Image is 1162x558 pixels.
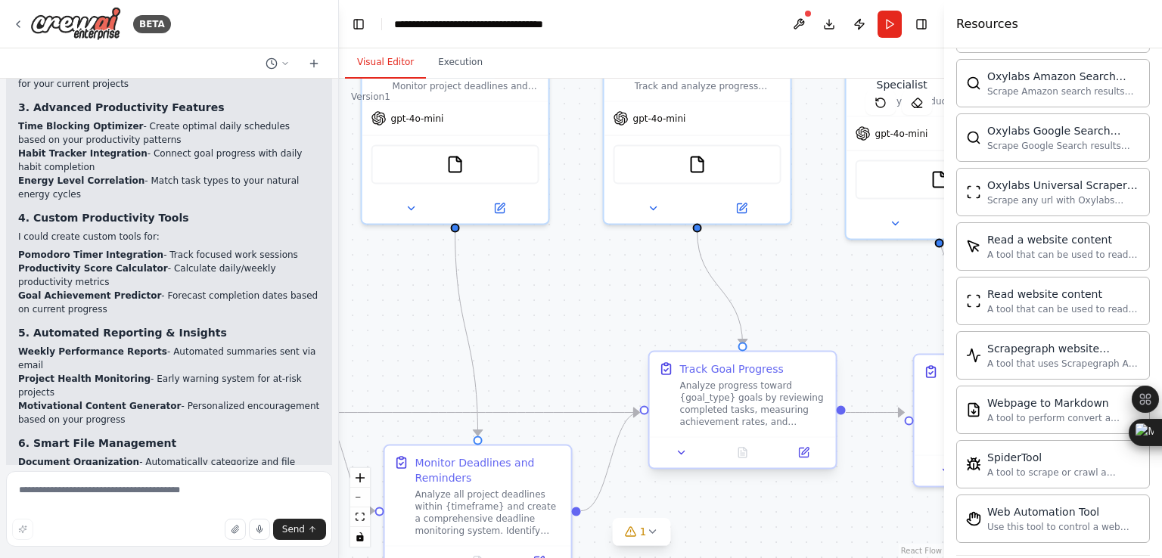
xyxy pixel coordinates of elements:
[448,231,486,436] g: Edge from aa48042e-d227-47e4-b319-86cd2615befb to f5ad72cd-ef1e-4220-959c-34fd397f3bf7
[987,123,1140,138] div: Oxylabs Google Search Scraper tool
[18,290,161,301] strong: Goal Achievement Predictor
[259,54,296,73] button: Switch to previous chat
[845,51,1034,240] div: Productivity Insights SpecialistAnalyze productivity patterns over {analysis_period}, identify pe...
[987,504,1140,519] div: Web Automation Tool
[987,194,1140,206] div: Scrape any url with Oxylabs Universal Scraper
[348,14,369,35] button: Hide left sidebar
[875,128,928,140] span: gpt-4o-mini
[426,47,495,79] button: Execution
[133,15,171,33] div: BETA
[18,175,144,186] strong: Energy Level Correlation
[846,405,904,420] g: Edge from e7039721-4b32-4b25-b4a3-cafc64f5320e to 6a57594b-8e26-4852-8bec-72ddbeb7cac1
[18,148,148,159] strong: Habit Tracker Integration
[987,467,1140,479] div: A tool to scrape or crawl a website and return LLM-ready content.
[648,354,837,473] div: Track Goal ProgressAnalyze progress toward {goal_type} goals by reviewing completed tasks, measur...
[457,200,542,218] button: Open in side panel
[316,405,639,420] g: Edge from 528f28b2-eca4-48d8-96e7-b51c56ca6249 to e7039721-4b32-4b25-b4a3-cafc64f5320e
[640,524,647,539] span: 1
[966,457,981,472] img: SpiderTool
[18,263,168,274] strong: Productivity Score Calculator
[18,121,143,132] strong: Time Blocking Optimizer
[987,140,1140,152] div: Scrape Google Search results with Oxylabs Google Search Scraper
[581,405,639,519] g: Edge from f5ad72cd-ef1e-4220-959c-34fd397f3bf7 to e7039721-4b32-4b25-b4a3-cafc64f5320e
[351,91,390,103] div: Version 1
[635,80,781,92] div: Track and analyze progress toward {goal_type} goals by measuring completion rates, identifying bl...
[12,519,33,540] button: Improve this prompt
[18,147,320,174] li: - Connect goal progress with daily habit completion
[987,450,1140,465] div: SpiderTool
[345,47,426,79] button: Visual Editor
[18,212,189,224] strong: 4. Custom Productivity Tools
[901,547,942,555] a: React Flow attribution
[350,507,370,527] button: fit view
[966,76,981,91] img: OxylabsAmazonSearchScraperTool
[987,249,1140,261] div: A tool that can be used to read a website content.
[987,69,1140,84] div: Oxylabs Amazon Search Scraper tool
[225,519,246,540] button: Upload files
[18,345,320,372] li: - Automated summaries sent via email
[987,521,1140,533] div: Use this tool to control a web browser and interact with websites using natural language. Capabil...
[966,511,981,526] img: StagehandTool
[966,130,981,145] img: OxylabsGoogleSearchScraperTool
[18,327,227,339] strong: 5. Automated Reporting & Insights
[966,293,981,308] img: ScrapeWebsiteTool
[249,519,270,540] button: Click to speak your automation idea
[391,113,444,125] span: gpt-4o-mini
[613,518,671,546] button: 1
[18,457,139,467] strong: Document Organization
[18,262,320,289] li: - Calculate daily/weekly productivity metrics
[603,51,792,225] div: Track and analyze progress toward {goal_type} goals by measuring completion rates, identifying bl...
[18,374,151,384] strong: Project Health Monitoring
[931,171,949,189] img: FileReadTool
[415,488,562,537] div: Analyze all project deadlines within {timeframe} and create a comprehensive deadline monitoring s...
[987,341,1140,356] div: Scrapegraph website scraper
[282,523,305,535] span: Send
[302,54,326,73] button: Start a new chat
[446,156,464,174] img: FileReadTool
[415,455,562,485] div: Monitor Deadlines and Reminders
[680,361,784,377] div: Track Goal Progress
[710,444,775,462] button: No output available
[18,346,167,357] strong: Weekly Performance Reports
[18,248,320,262] li: - Track focused work sessions
[18,119,320,147] li: - Create optimal daily schedules based on your productivity patterns
[699,200,785,218] button: Open in side panel
[394,17,564,32] nav: breadcrumb
[987,303,1140,315] div: A tool that can be used to read a website content.
[778,444,830,462] button: Open in side panel
[633,113,686,125] span: gpt-4o-mini
[987,412,1140,424] div: A tool to perform convert a webpage to markdown to make it easier for LLMs to understand
[987,395,1140,411] div: Webpage to Markdown
[18,289,320,316] li: - Forecast completion dates based on current progress
[987,287,1140,302] div: Read website content
[688,156,707,174] img: FileReadTool
[350,468,370,547] div: React Flow controls
[393,80,539,92] div: Monitor project deadlines and milestones, analyze upcoming deadlines within {timeframe}, and crea...
[966,184,981,200] img: OxylabsUniversalScraperTool
[911,14,932,35] button: Hide right sidebar
[966,239,981,254] img: ScrapeElementFromWebsiteTool
[350,488,370,507] button: zoom out
[18,372,320,399] li: - Early warning system for at-risk projects
[18,437,176,449] strong: 6. Smart File Management
[956,15,1018,33] h4: Resources
[316,405,374,519] g: Edge from 528f28b2-eca4-48d8-96e7-b51c56ca6249 to f5ad72cd-ef1e-4220-959c-34fd397f3bf7
[18,101,225,113] strong: 3. Advanced Productivity Features
[987,85,1140,98] div: Scrape Amazon search results with Oxylabs Amazon Search Scraper
[18,250,163,260] strong: Pomodoro Timer Integration
[18,399,320,426] li: - Personalized encouragement based on your progress
[18,401,182,411] strong: Motivational Content Generator
[987,232,1140,247] div: Read a website content
[350,527,370,547] button: toggle interactivity
[273,519,326,540] button: Send
[18,230,320,243] p: I could create custom tools for:
[690,231,750,345] g: Edge from 3bc65644-c4c9-424b-b056-d74047bc5cb5 to e7039721-4b32-4b25-b4a3-cafc64f5320e
[966,348,981,363] img: ScrapegraphScrapeTool
[680,380,827,428] div: Analyze progress toward {goal_type} goals by reviewing completed tasks, measuring achievement rat...
[987,178,1140,193] div: Oxylabs Universal Scraper tool
[987,358,1140,370] div: A tool that uses Scrapegraph AI to intelligently scrape website content.
[350,468,370,488] button: zoom in
[30,7,121,41] img: Logo
[966,402,981,417] img: SerplyWebpageToMarkdownTool
[361,51,550,225] div: Monitor project deadlines and milestones, analyze upcoming deadlines within {timeframe}, and crea...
